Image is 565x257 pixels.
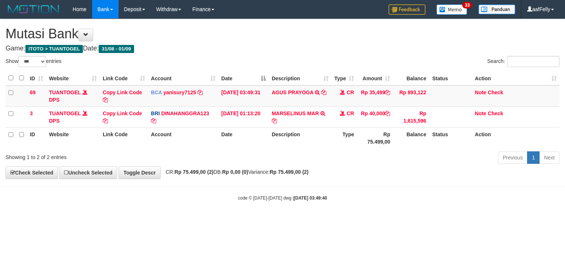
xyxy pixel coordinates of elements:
td: Rp 35,499 [357,85,393,107]
span: CR: DB: Variance: [162,169,309,175]
a: Copy Link Code [103,89,142,103]
th: Description [269,127,331,148]
a: Note [475,89,486,95]
th: Website: activate to sort column ascending [46,71,100,85]
strong: Rp 75.499,00 (2) [270,169,309,175]
th: Balance [393,127,429,148]
th: Type: activate to sort column ascending [331,71,357,85]
label: Search: [487,56,559,67]
span: CR [347,110,354,116]
th: Account: activate to sort column ascending [148,71,218,85]
h1: Mutasi Bank [6,27,559,41]
th: Status [429,71,472,85]
th: Date: activate to sort column descending [218,71,269,85]
div: Showing 1 to 2 of 2 entries [6,151,230,161]
td: Rp 1,615,596 [393,106,429,127]
th: Action [472,127,559,148]
span: CR [347,89,354,95]
a: MARSELINUS MAR [272,110,319,116]
th: Link Code: activate to sort column ascending [100,71,148,85]
th: ID [27,127,46,148]
th: Description: activate to sort column ascending [269,71,331,85]
small: code © [DATE]-[DATE] dwg | [238,196,327,201]
a: Copy Link Code [103,110,142,124]
th: Amount: activate to sort column ascending [357,71,393,85]
img: MOTION_logo.png [6,4,62,15]
a: TUANTOGEL [49,110,81,116]
a: Copy yanisury7125 to clipboard [197,89,203,95]
td: DPS [46,85,100,107]
th: Date [218,127,269,148]
a: Note [475,110,486,116]
span: 31/08 - 01/09 [99,45,134,53]
a: Next [539,151,559,164]
a: Toggle Descr [119,166,161,179]
span: BCA [151,89,162,95]
td: Rp 40,000 [357,106,393,127]
span: 3 [30,110,33,116]
th: ID: activate to sort column ascending [27,71,46,85]
a: Copy DINAHANGGRA123 to clipboard [151,118,156,124]
a: Uncheck Selected [59,166,117,179]
label: Show entries [6,56,62,67]
h4: Game: Date: [6,45,559,52]
a: AGUS PRAYOGA [272,89,313,95]
th: Action: activate to sort column ascending [472,71,559,85]
a: Previous [498,151,527,164]
a: DINAHANGGRA123 [161,110,209,116]
span: 69 [30,89,36,95]
img: panduan.png [478,4,515,14]
img: Feedback.jpg [389,4,425,15]
span: BRI [151,110,160,116]
a: yanisury7125 [163,89,196,95]
a: Check [488,89,503,95]
a: Check [488,110,503,116]
img: Button%20Memo.svg [436,4,467,15]
th: Link Code [100,127,148,148]
th: Balance [393,71,429,85]
strong: [DATE] 03:49:40 [294,196,327,201]
input: Search: [507,56,559,67]
strong: Rp 75.499,00 (2) [175,169,214,175]
a: Check Selected [6,166,58,179]
th: Account [148,127,218,148]
a: TUANTOGEL [49,89,81,95]
span: 33 [462,2,472,8]
td: DPS [46,106,100,127]
th: Type [331,127,357,148]
span: ITOTO > TUANTOGEL [25,45,83,53]
a: Copy Rp 40,000 to clipboard [385,110,390,116]
td: Rp 893,122 [393,85,429,107]
th: Rp 75.499,00 [357,127,393,148]
a: Copy AGUS PRAYOGA to clipboard [321,89,326,95]
strong: Rp 0,00 (0) [222,169,248,175]
a: Copy MARSELINUS MAR to clipboard [272,118,277,124]
th: Website [46,127,100,148]
a: 1 [527,151,540,164]
td: [DATE] 01:13:20 [218,106,269,127]
th: Status [429,127,472,148]
select: Showentries [18,56,46,67]
td: [DATE] 03:49:31 [218,85,269,107]
a: Copy Rp 35,499 to clipboard [385,89,390,95]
